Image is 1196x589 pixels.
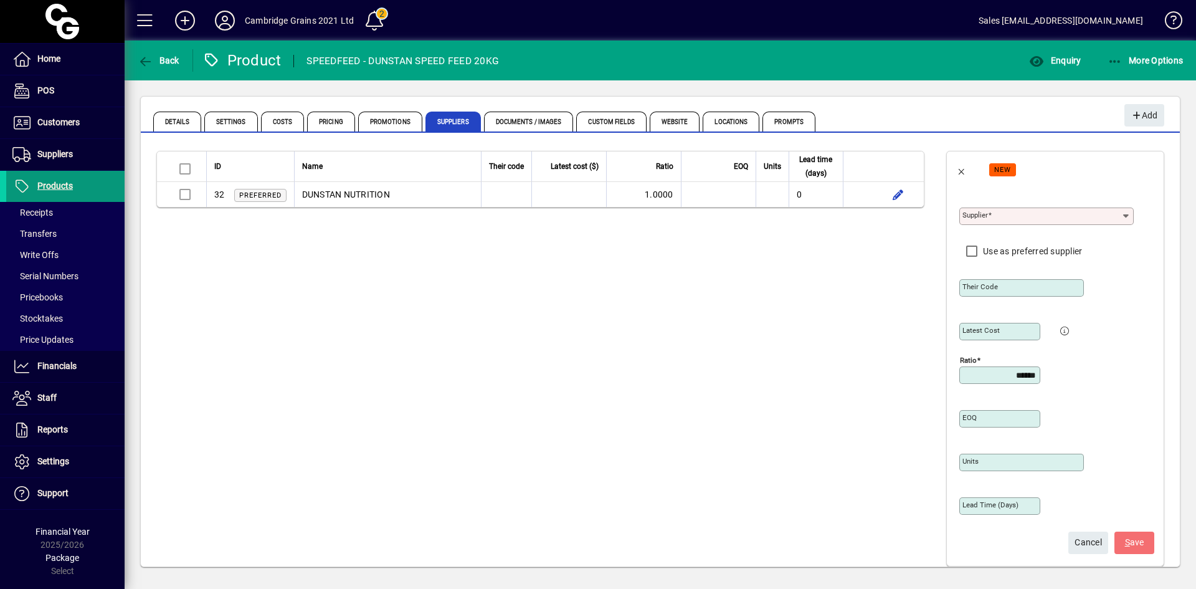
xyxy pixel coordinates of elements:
[6,287,125,308] a: Pricebooks
[125,49,193,72] app-page-header-button: Back
[37,393,57,403] span: Staff
[606,182,681,207] td: 1.0000
[135,49,183,72] button: Back
[1029,55,1081,65] span: Enquiry
[12,292,63,302] span: Pricebooks
[962,500,1018,509] mat-label: Lead time (days)
[1156,2,1180,43] a: Knowledge Base
[6,107,125,138] a: Customers
[1026,49,1084,72] button: Enquiry
[138,55,179,65] span: Back
[762,112,815,132] span: Prompts
[12,229,57,239] span: Transfers
[489,160,524,173] span: Their code
[994,166,1011,174] span: NEW
[12,250,59,260] span: Write Offs
[650,112,700,132] span: Website
[205,9,245,32] button: Profile
[12,208,53,218] span: Receipts
[703,112,759,132] span: Locations
[1075,532,1102,553] span: Cancel
[576,112,646,132] span: Custom Fields
[1104,49,1187,72] button: More Options
[294,182,481,207] td: DUNSTAN NUTRITION
[1125,532,1144,553] span: ave
[302,160,323,173] span: Name
[6,478,125,509] a: Support
[962,457,979,466] mat-label: Units
[797,153,836,180] span: Lead time (days)
[979,11,1143,31] div: Sales [EMAIL_ADDRESS][DOMAIN_NAME]
[37,456,69,466] span: Settings
[6,139,125,170] a: Suppliers
[165,9,205,32] button: Add
[1125,537,1130,547] span: S
[1114,532,1154,554] button: Save
[307,112,355,132] span: Pricing
[962,282,998,291] mat-label: Their code
[37,488,69,498] span: Support
[45,553,79,563] span: Package
[6,75,125,107] a: POS
[37,181,73,191] span: Products
[6,308,125,329] a: Stocktakes
[734,160,748,173] span: EOQ
[153,112,201,132] span: Details
[37,54,60,64] span: Home
[37,424,68,434] span: Reports
[6,44,125,75] a: Home
[245,11,354,31] div: Cambridge Grains 2021 Ltd
[789,182,843,207] td: 0
[36,527,90,537] span: Financial Year
[6,383,125,414] a: Staff
[6,351,125,382] a: Financials
[551,160,599,173] span: Latest cost ($)
[962,211,988,219] mat-label: Supplier
[37,149,73,159] span: Suppliers
[1068,532,1108,554] button: Cancel
[6,223,125,244] a: Transfers
[1131,105,1157,126] span: Add
[12,335,74,345] span: Price Updates
[214,160,221,173] span: ID
[6,414,125,446] a: Reports
[261,112,305,132] span: Costs
[1108,55,1184,65] span: More Options
[6,329,125,350] a: Price Updates
[6,446,125,477] a: Settings
[425,112,481,132] span: Suppliers
[214,188,225,201] div: 32
[202,50,282,70] div: Product
[6,244,125,266] a: Write Offs
[960,356,977,365] mat-label: Ratio
[306,51,499,71] div: SPEEDFEED - DUNSTAN SPEED FEED 20KG
[204,112,258,132] span: Settings
[37,85,54,95] span: POS
[37,117,80,127] span: Customers
[37,361,77,371] span: Financials
[947,154,977,184] button: Back
[656,160,673,173] span: Ratio
[962,413,977,422] mat-label: EOQ
[962,326,1000,335] mat-label: Latest cost
[764,160,781,173] span: Units
[6,202,125,223] a: Receipts
[12,314,63,323] span: Stocktakes
[484,112,574,132] span: Documents / Images
[6,266,125,287] a: Serial Numbers
[358,112,422,132] span: Promotions
[1124,104,1164,127] button: Add
[12,271,78,281] span: Serial Numbers
[239,191,282,199] span: Preferred
[980,245,1082,257] label: Use as preferred supplier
